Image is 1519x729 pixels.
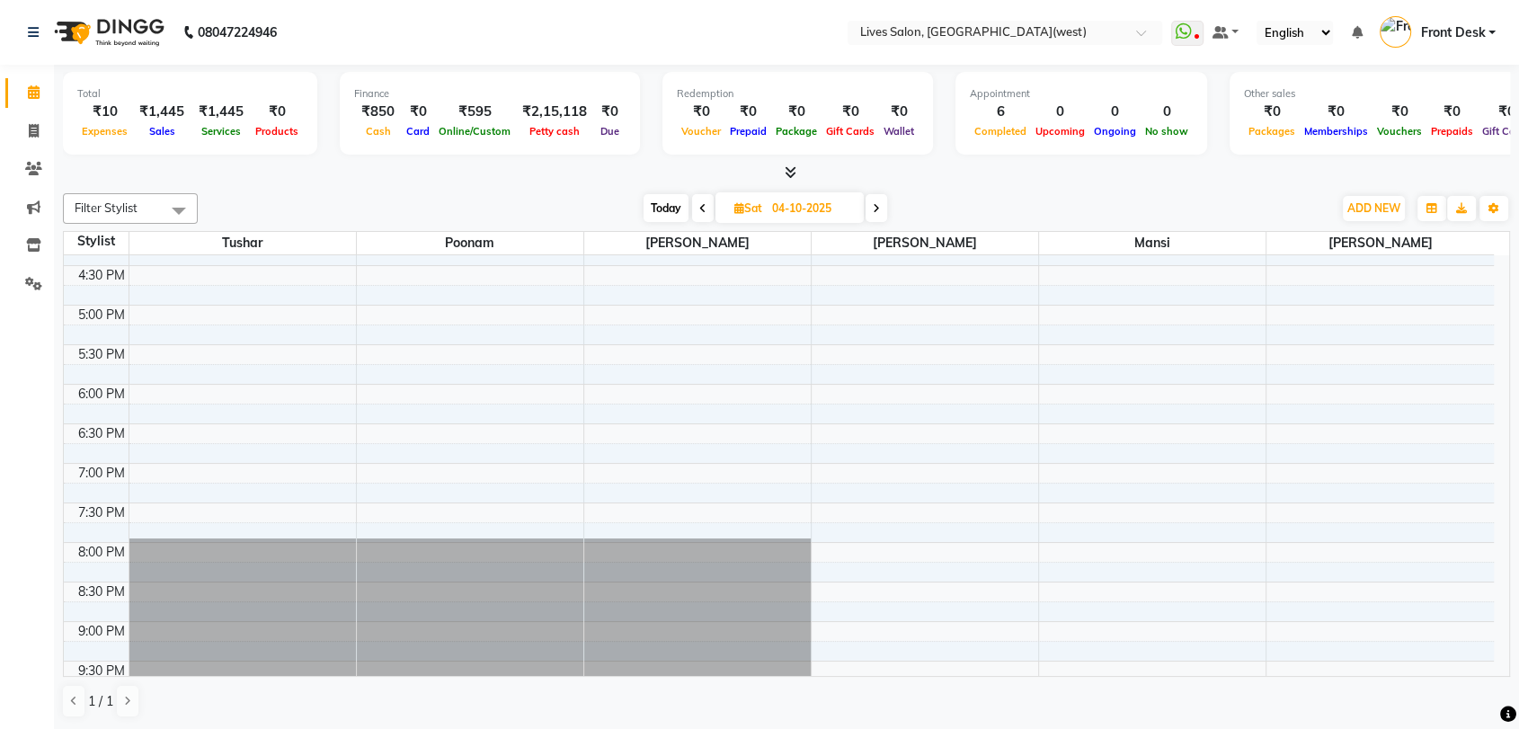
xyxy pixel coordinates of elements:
div: ₹0 [594,102,626,122]
button: ADD NEW [1343,196,1405,221]
span: 1 / 1 [88,692,113,711]
div: ₹1,445 [132,102,191,122]
span: Filter Stylist [75,200,138,215]
img: logo [46,7,169,58]
div: 9:30 PM [75,662,129,680]
div: 9:00 PM [75,622,129,641]
div: 5:00 PM [75,306,129,324]
div: 6:00 PM [75,385,129,404]
span: Expenses [77,125,132,138]
div: ₹0 [1300,102,1372,122]
span: Package [771,125,822,138]
img: Front Desk [1380,16,1411,48]
div: 7:30 PM [75,503,129,522]
span: Today [644,194,688,222]
div: ₹0 [725,102,771,122]
div: 6 [970,102,1031,122]
div: ₹0 [1372,102,1426,122]
div: ₹595 [434,102,515,122]
span: Petty cash [525,125,584,138]
span: [PERSON_NAME] [584,232,811,254]
span: Voucher [677,125,725,138]
div: Appointment [970,86,1193,102]
div: ₹0 [771,102,822,122]
div: Redemption [677,86,919,102]
span: ADD NEW [1347,201,1400,215]
div: 7:00 PM [75,464,129,483]
span: Ongoing [1089,125,1141,138]
div: ₹850 [354,102,402,122]
div: 6:30 PM [75,424,129,443]
span: Prepaid [725,125,771,138]
span: Front Desk [1420,23,1485,42]
div: 8:30 PM [75,582,129,601]
span: Cash [361,125,395,138]
div: Stylist [64,232,129,251]
div: 5:30 PM [75,345,129,364]
span: Tushar [129,232,356,254]
div: ₹0 [402,102,434,122]
span: Packages [1244,125,1300,138]
div: Finance [354,86,626,102]
div: ₹0 [1244,102,1300,122]
span: Online/Custom [434,125,515,138]
div: ₹0 [879,102,919,122]
span: Completed [970,125,1031,138]
span: Card [402,125,434,138]
div: ₹0 [1426,102,1478,122]
input: 2025-10-04 [767,195,857,222]
div: Total [77,86,303,102]
div: ₹2,15,118 [515,102,594,122]
div: 8:00 PM [75,543,129,562]
span: Due [596,125,624,138]
div: ₹0 [251,102,303,122]
span: mansi [1039,232,1266,254]
div: 4:30 PM [75,266,129,285]
span: [PERSON_NAME] [812,232,1038,254]
b: 08047224946 [198,7,277,58]
span: No show [1141,125,1193,138]
span: Memberships [1300,125,1372,138]
span: Products [251,125,303,138]
div: ₹0 [677,102,725,122]
span: Gift Cards [822,125,879,138]
span: [PERSON_NAME] [1266,232,1494,254]
span: Vouchers [1372,125,1426,138]
span: Sales [145,125,180,138]
span: Wallet [879,125,919,138]
div: 0 [1031,102,1089,122]
span: Poonam [357,232,583,254]
div: 0 [1089,102,1141,122]
span: Prepaids [1426,125,1478,138]
div: 0 [1141,102,1193,122]
span: Upcoming [1031,125,1089,138]
div: ₹0 [822,102,879,122]
span: Services [197,125,245,138]
div: ₹1,445 [191,102,251,122]
span: Sat [730,201,767,215]
div: ₹10 [77,102,132,122]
